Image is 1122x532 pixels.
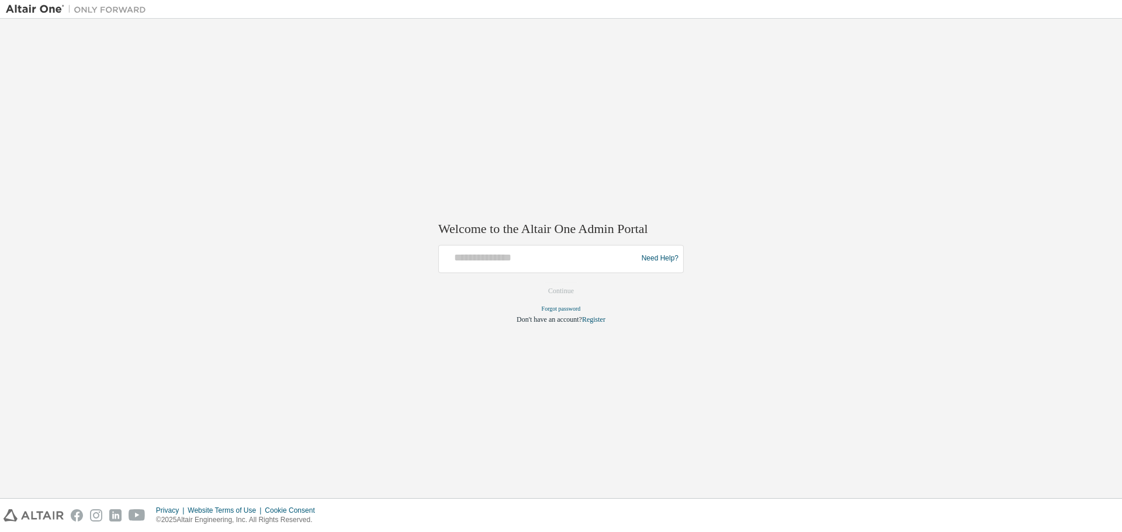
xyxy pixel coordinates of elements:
a: Forgot password [542,305,581,312]
img: altair_logo.svg [4,509,64,521]
img: facebook.svg [71,509,83,521]
div: Privacy [156,506,188,515]
img: Altair One [6,4,152,15]
img: instagram.svg [90,509,102,521]
div: Website Terms of Use [188,506,265,515]
img: linkedin.svg [109,509,122,521]
div: Cookie Consent [265,506,321,515]
span: Don't have an account? [517,315,582,324]
img: youtube.svg [129,509,146,521]
p: © 2025 Altair Engineering, Inc. All Rights Reserved. [156,515,322,525]
a: Register [582,315,605,324]
h2: Welcome to the Altair One Admin Portal [438,221,684,238]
